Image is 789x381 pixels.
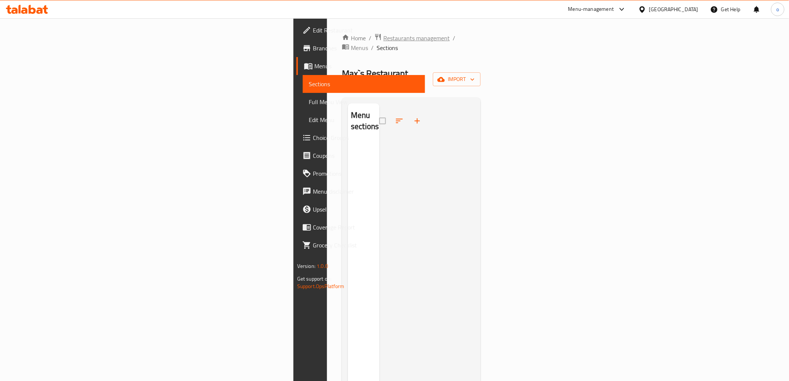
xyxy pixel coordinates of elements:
[313,26,419,35] span: Edit Restaurant
[776,5,779,13] span: o
[313,169,419,178] span: Promotions
[296,218,425,236] a: Coverage Report
[309,115,419,124] span: Edit Menu
[296,39,425,57] a: Branches
[568,5,614,14] div: Menu-management
[313,151,419,160] span: Coupons
[303,111,425,129] a: Edit Menu
[313,187,419,196] span: Menu disclaimer
[313,223,419,232] span: Coverage Report
[296,129,425,147] a: Choice Groups
[297,261,315,271] span: Version:
[296,182,425,200] a: Menu disclaimer
[453,34,455,43] li: /
[317,261,328,271] span: 1.0.0
[296,236,425,254] a: Grocery Checklist
[348,139,380,145] nav: Menu sections
[296,200,425,218] a: Upsell
[313,241,419,250] span: Grocery Checklist
[296,57,425,75] a: Menus
[309,97,419,106] span: Full Menu View
[313,44,419,53] span: Branches
[297,274,331,284] span: Get support on:
[296,21,425,39] a: Edit Restaurant
[296,147,425,165] a: Coupons
[313,205,419,214] span: Upsell
[439,75,475,84] span: import
[297,281,345,291] a: Support.OpsPlatform
[433,72,481,86] button: import
[309,79,419,88] span: Sections
[408,112,426,130] button: Add section
[296,165,425,182] a: Promotions
[303,93,425,111] a: Full Menu View
[649,5,698,13] div: [GEOGRAPHIC_DATA]
[314,62,419,71] span: Menus
[313,133,419,142] span: Choice Groups
[303,75,425,93] a: Sections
